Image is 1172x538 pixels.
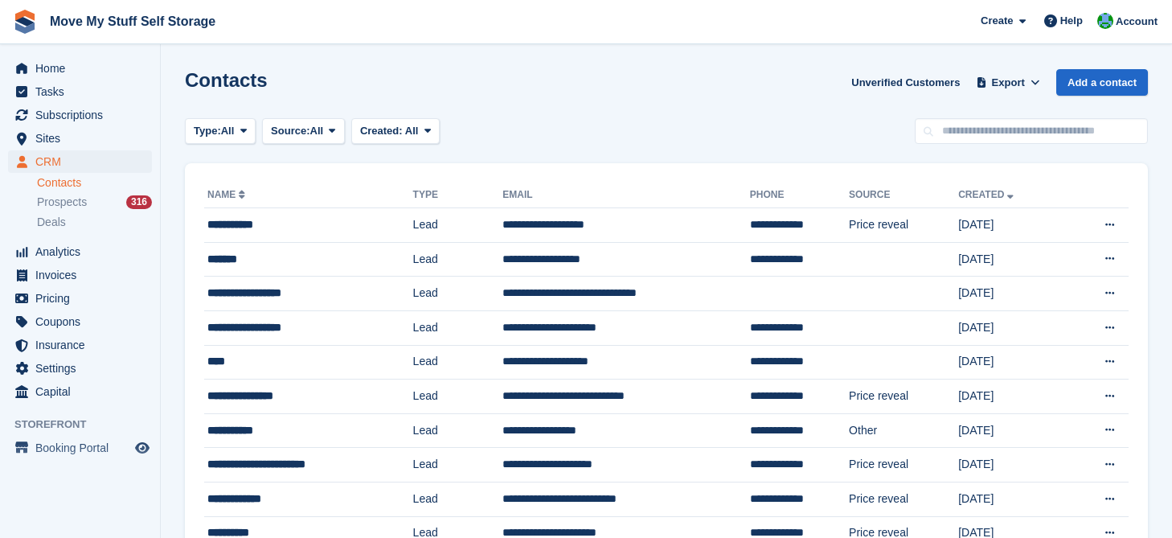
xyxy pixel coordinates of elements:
[849,448,958,483] td: Price reveal
[849,208,958,243] td: Price reveal
[1116,14,1158,30] span: Account
[992,75,1025,91] span: Export
[750,183,849,208] th: Phone
[310,123,324,139] span: All
[35,80,132,103] span: Tasks
[413,242,503,277] td: Lead
[35,380,132,403] span: Capital
[958,380,1067,414] td: [DATE]
[413,277,503,311] td: Lead
[37,214,152,231] a: Deals
[1097,13,1113,29] img: Dan
[8,287,152,310] a: menu
[8,104,152,126] a: menu
[958,448,1067,483] td: [DATE]
[35,310,132,333] span: Coupons
[413,380,503,414] td: Lead
[845,69,966,96] a: Unverified Customers
[413,208,503,243] td: Lead
[958,482,1067,516] td: [DATE]
[35,287,132,310] span: Pricing
[35,104,132,126] span: Subscriptions
[35,240,132,263] span: Analytics
[8,357,152,380] a: menu
[185,69,268,91] h1: Contacts
[958,277,1067,311] td: [DATE]
[1056,69,1148,96] a: Add a contact
[413,310,503,345] td: Lead
[8,80,152,103] a: menu
[502,183,749,208] th: Email
[849,380,958,414] td: Price reveal
[413,183,503,208] th: Type
[126,195,152,209] div: 316
[413,413,503,448] td: Lead
[37,194,152,211] a: Prospects 316
[8,310,152,333] a: menu
[958,208,1067,243] td: [DATE]
[958,413,1067,448] td: [DATE]
[35,127,132,150] span: Sites
[981,13,1013,29] span: Create
[8,127,152,150] a: menu
[271,123,309,139] span: Source:
[43,8,222,35] a: Move My Stuff Self Storage
[351,118,440,145] button: Created: All
[958,310,1067,345] td: [DATE]
[958,345,1067,380] td: [DATE]
[958,189,1017,200] a: Created
[8,264,152,286] a: menu
[13,10,37,34] img: stora-icon-8386f47178a22dfd0bd8f6a31ec36ba5ce8667c1dd55bd0f319d3a0aa187defe.svg
[8,240,152,263] a: menu
[35,357,132,380] span: Settings
[8,380,152,403] a: menu
[973,69,1043,96] button: Export
[8,57,152,80] a: menu
[413,448,503,483] td: Lead
[1060,13,1083,29] span: Help
[849,183,958,208] th: Source
[35,57,132,80] span: Home
[849,482,958,516] td: Price reveal
[8,437,152,459] a: menu
[185,118,256,145] button: Type: All
[8,334,152,356] a: menu
[413,345,503,380] td: Lead
[14,417,160,433] span: Storefront
[8,150,152,173] a: menu
[405,125,419,137] span: All
[207,189,248,200] a: Name
[958,242,1067,277] td: [DATE]
[37,215,66,230] span: Deals
[194,123,221,139] span: Type:
[37,175,152,191] a: Contacts
[849,413,958,448] td: Other
[35,264,132,286] span: Invoices
[360,125,403,137] span: Created:
[413,482,503,516] td: Lead
[221,123,235,139] span: All
[37,195,87,210] span: Prospects
[35,437,132,459] span: Booking Portal
[35,150,132,173] span: CRM
[133,438,152,458] a: Preview store
[35,334,132,356] span: Insurance
[262,118,345,145] button: Source: All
